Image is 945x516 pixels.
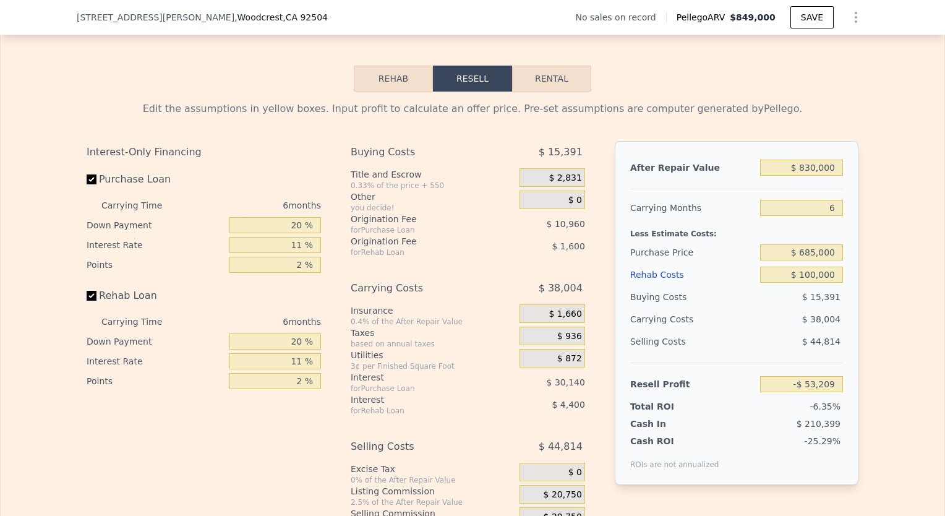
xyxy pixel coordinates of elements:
[557,331,582,342] span: $ 936
[575,11,665,24] div: No sales on record
[351,181,515,191] div: 0.33% of the price + 550
[351,361,515,371] div: 3¢ per Finished Square Foot
[549,173,581,184] span: $ 2,831
[630,400,708,413] div: Total ROI
[544,489,582,501] span: $ 20,750
[351,436,489,458] div: Selling Costs
[351,141,489,163] div: Buying Costs
[351,463,515,475] div: Excise Tax
[568,467,582,478] span: $ 0
[354,66,433,92] button: Rehab
[234,11,328,24] span: , Woodcrest
[87,215,224,235] div: Down Payment
[87,371,224,391] div: Points
[630,286,755,308] div: Buying Costs
[351,213,489,225] div: Origination Fee
[677,11,730,24] span: Pellego ARV
[802,337,840,346] span: $ 44,814
[802,314,840,324] span: $ 38,004
[77,11,234,24] span: [STREET_ADDRESS][PERSON_NAME]
[539,436,583,458] span: $ 44,814
[351,349,515,361] div: Utilities
[351,371,489,384] div: Interest
[351,475,515,485] div: 0% of the After Repair Value
[539,141,583,163] span: $ 15,391
[187,312,321,332] div: 6 months
[87,174,96,184] input: Purchase Loan
[87,255,224,275] div: Points
[351,225,489,235] div: for Purchase Loan
[557,353,582,364] span: $ 872
[87,141,321,163] div: Interest-Only Financing
[351,485,515,497] div: Listing Commission
[351,191,515,203] div: Other
[351,339,515,349] div: based on annual taxes
[433,66,512,92] button: Resell
[351,203,515,213] div: you decide!
[549,309,581,320] span: $ 1,660
[351,317,515,327] div: 0.4% of the After Repair Value
[351,406,489,416] div: for Rehab Loan
[552,241,584,251] span: $ 1,600
[87,351,224,371] div: Interest Rate
[351,497,515,507] div: 2.5% of the After Repair Value
[539,277,583,299] span: $ 38,004
[351,384,489,393] div: for Purchase Loan
[797,419,840,429] span: $ 210,399
[351,235,489,247] div: Origination Fee
[547,377,585,387] span: $ 30,140
[568,195,582,206] span: $ 0
[630,264,755,286] div: Rehab Costs
[630,241,755,264] div: Purchase Price
[630,418,708,430] div: Cash In
[844,5,868,30] button: Show Options
[730,12,776,22] span: $849,000
[630,308,708,330] div: Carrying Costs
[87,285,224,307] label: Rehab Loan
[87,291,96,301] input: Rehab Loan
[630,157,755,179] div: After Repair Value
[630,219,843,241] div: Less Estimate Costs:
[283,12,328,22] span: , CA 92504
[101,196,182,215] div: Carrying Time
[351,247,489,257] div: for Rehab Loan
[87,101,858,116] div: Edit the assumptions in yellow boxes. Input profit to calculate an offer price. Pre-set assumptio...
[810,402,840,411] span: -6.35%
[805,436,840,446] span: -25.29%
[630,373,755,395] div: Resell Profit
[630,197,755,219] div: Carrying Months
[547,219,585,229] span: $ 10,960
[351,304,515,317] div: Insurance
[630,447,719,470] div: ROIs are not annualized
[87,168,224,191] label: Purchase Loan
[630,330,755,353] div: Selling Costs
[351,393,489,406] div: Interest
[802,292,840,302] span: $ 15,391
[790,6,834,28] button: SAVE
[630,435,719,447] div: Cash ROI
[351,277,489,299] div: Carrying Costs
[187,196,321,215] div: 6 months
[351,327,515,339] div: Taxes
[101,312,182,332] div: Carrying Time
[351,168,515,181] div: Title and Escrow
[512,66,591,92] button: Rental
[552,400,584,410] span: $ 4,400
[87,235,224,255] div: Interest Rate
[87,332,224,351] div: Down Payment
